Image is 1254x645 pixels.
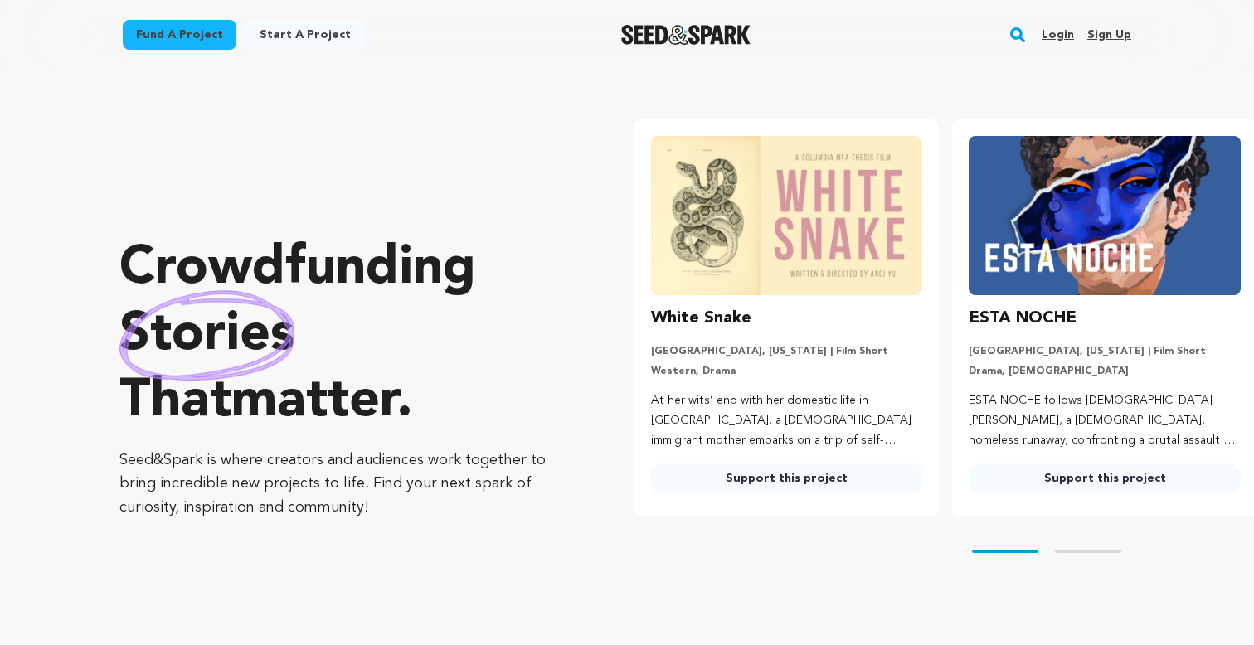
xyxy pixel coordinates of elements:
img: White Snake image [651,136,923,295]
a: Seed&Spark Homepage [621,25,751,45]
p: Drama, [DEMOGRAPHIC_DATA] [969,365,1241,378]
a: Sign up [1087,22,1131,48]
img: ESTA NOCHE image [969,136,1241,295]
p: [GEOGRAPHIC_DATA], [US_STATE] | Film Short [969,345,1241,358]
img: hand sketched image [119,290,294,381]
a: Support this project [651,463,923,493]
a: Support this project [969,463,1241,493]
p: [GEOGRAPHIC_DATA], [US_STATE] | Film Short [651,345,923,358]
p: Crowdfunding that . [119,236,568,435]
img: Seed&Spark Logo Dark Mode [621,25,751,45]
a: Start a project [246,20,364,50]
h3: ESTA NOCHE [969,305,1077,332]
span: matter [231,376,396,429]
p: Western, Drama [651,365,923,378]
h3: White Snake [651,305,751,332]
p: At her wits’ end with her domestic life in [GEOGRAPHIC_DATA], a [DEMOGRAPHIC_DATA] immigrant moth... [651,391,923,450]
p: Seed&Spark is where creators and audiences work together to bring incredible new projects to life... [119,449,568,520]
a: Fund a project [123,20,236,50]
p: ESTA NOCHE follows [DEMOGRAPHIC_DATA] [PERSON_NAME], a [DEMOGRAPHIC_DATA], homeless runaway, conf... [969,391,1241,450]
a: Login [1042,22,1074,48]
